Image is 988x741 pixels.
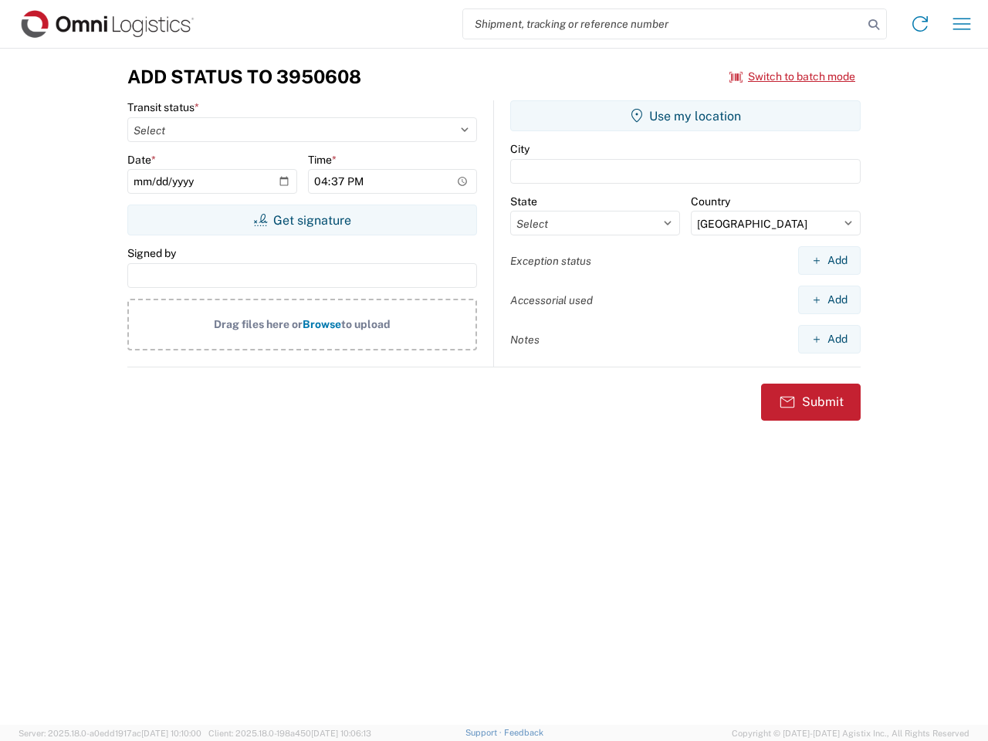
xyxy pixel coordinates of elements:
span: Copyright © [DATE]-[DATE] Agistix Inc., All Rights Reserved [732,726,969,740]
span: Drag files here or [214,318,303,330]
label: City [510,142,530,156]
label: Transit status [127,100,199,114]
button: Add [798,286,861,314]
label: State [510,195,537,208]
span: Server: 2025.18.0-a0edd1917ac [19,729,201,738]
label: Date [127,153,156,167]
button: Use my location [510,100,861,131]
a: Support [465,728,504,737]
label: Signed by [127,246,176,260]
span: [DATE] 10:06:13 [311,729,371,738]
a: Feedback [504,728,543,737]
label: Notes [510,333,540,347]
button: Add [798,246,861,275]
label: Time [308,153,337,167]
span: Browse [303,318,341,330]
label: Country [691,195,730,208]
button: Add [798,325,861,354]
button: Switch to batch mode [729,64,855,90]
input: Shipment, tracking or reference number [463,9,863,39]
span: [DATE] 10:10:00 [141,729,201,738]
label: Exception status [510,254,591,268]
button: Get signature [127,205,477,235]
span: to upload [341,318,391,330]
h3: Add Status to 3950608 [127,66,361,88]
label: Accessorial used [510,293,593,307]
span: Client: 2025.18.0-198a450 [208,729,371,738]
button: Submit [761,384,861,421]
